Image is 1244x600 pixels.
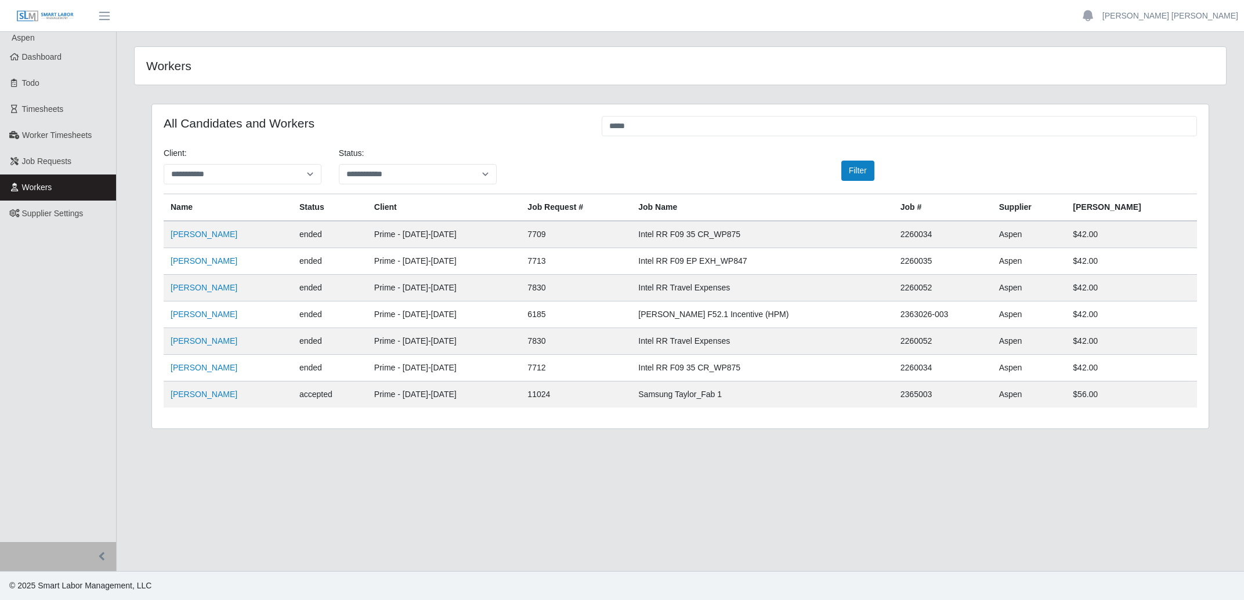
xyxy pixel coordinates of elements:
[367,275,521,301] td: Prime - [DATE]-[DATE]
[367,328,521,355] td: Prime - [DATE]-[DATE]
[22,130,92,140] span: Worker Timesheets
[164,147,187,159] label: Client:
[520,248,631,275] td: 7713
[292,301,367,328] td: ended
[520,381,631,408] td: 11024
[631,275,894,301] td: Intel RR Travel Expenses
[894,221,992,248] td: 2260034
[631,221,894,248] td: Intel RR F09 35 CR_WP875
[12,33,35,42] span: Aspen
[1066,301,1197,328] td: $42.00
[631,328,894,355] td: Intel RR Travel Expenses
[22,78,39,88] span: Todo
[292,248,367,275] td: ended
[367,194,521,221] th: Client
[171,363,237,372] a: [PERSON_NAME]
[1066,221,1197,248] td: $42.00
[894,194,992,221] th: Job #
[631,381,894,408] td: Samsung Taylor_Fab 1
[22,157,72,166] span: Job Requests
[292,328,367,355] td: ended
[367,381,521,408] td: Prime - [DATE]-[DATE]
[841,161,874,181] button: Filter
[171,230,237,239] a: [PERSON_NAME]
[1066,381,1197,408] td: $56.00
[894,301,992,328] td: 2363026-003
[631,301,894,328] td: [PERSON_NAME] F52.1 Incentive (HPM)
[992,301,1066,328] td: Aspen
[1066,328,1197,355] td: $42.00
[894,328,992,355] td: 2260052
[292,355,367,381] td: ended
[631,248,894,275] td: Intel RR F09 EP EXH_WP847
[1066,248,1197,275] td: $42.00
[992,381,1066,408] td: Aspen
[9,581,151,590] span: © 2025 Smart Labor Management, LLC
[894,381,992,408] td: 2365003
[520,355,631,381] td: 7712
[1066,355,1197,381] td: $42.00
[164,116,584,130] h4: All Candidates and Workers
[146,59,581,73] h4: Workers
[22,209,84,218] span: Supplier Settings
[992,194,1066,221] th: Supplier
[22,104,64,114] span: Timesheets
[631,355,894,381] td: Intel RR F09 35 CR_WP875
[171,310,237,319] a: [PERSON_NAME]
[292,221,367,248] td: ended
[22,52,62,61] span: Dashboard
[171,336,237,346] a: [PERSON_NAME]
[992,275,1066,301] td: Aspen
[171,283,237,292] a: [PERSON_NAME]
[292,381,367,408] td: accepted
[992,355,1066,381] td: Aspen
[16,10,74,23] img: SLM Logo
[1066,275,1197,301] td: $42.00
[292,194,367,221] th: Status
[631,194,894,221] th: Job Name
[339,147,364,159] label: Status:
[520,301,631,328] td: 6185
[992,328,1066,355] td: Aspen
[367,248,521,275] td: Prime - [DATE]-[DATE]
[992,221,1066,248] td: Aspen
[520,194,631,221] th: Job Request #
[894,275,992,301] td: 2260052
[22,183,52,192] span: Workers
[1066,194,1197,221] th: [PERSON_NAME]
[520,328,631,355] td: 7830
[164,194,292,221] th: Name
[171,256,237,266] a: [PERSON_NAME]
[292,275,367,301] td: ended
[894,248,992,275] td: 2260035
[367,221,521,248] td: Prime - [DATE]-[DATE]
[992,248,1066,275] td: Aspen
[520,275,631,301] td: 7830
[1102,10,1238,22] a: [PERSON_NAME] [PERSON_NAME]
[171,390,237,399] a: [PERSON_NAME]
[520,221,631,248] td: 7709
[894,355,992,381] td: 2260034
[367,301,521,328] td: Prime - [DATE]-[DATE]
[367,355,521,381] td: Prime - [DATE]-[DATE]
